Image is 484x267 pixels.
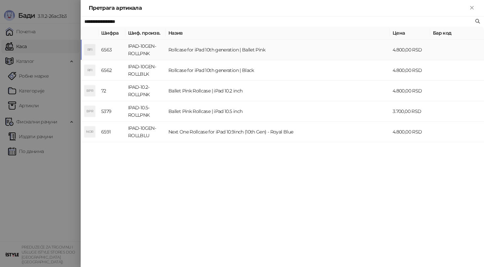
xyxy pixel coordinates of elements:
th: Цена [390,27,430,40]
td: 4.800,00 RSD [390,81,430,101]
td: Ballet Pink Rollcase | iPad 10.2 inch [166,81,390,101]
td: IPAD-10GEN-ROLLBLU [125,122,166,142]
td: 6591 [98,122,125,142]
td: IPAD-10GEN-ROLLBLK [125,60,166,81]
td: 6563 [98,40,125,60]
td: 3.700,00 RSD [390,101,430,122]
td: 72 [98,81,125,101]
td: Rollcase for iPad 10th generation | Black [166,60,390,81]
div: NOR [84,126,95,137]
td: Ballet Pink Rollcase | iPad 10.5 inch [166,101,390,122]
td: 4.800,00 RSD [390,40,430,60]
td: IPAD-10GEN-ROLLPNK [125,40,166,60]
div: RFI [84,65,95,76]
td: 4.800,00 RSD [390,60,430,81]
div: RFI [84,44,95,55]
td: Rollcase for iPad 10th generation | Ballet Pink [166,40,390,60]
div: BPR [84,85,95,96]
div: BPR [84,106,95,117]
th: Бар код [430,27,484,40]
td: Next One Rollcase for iPad 10.9inch (10th Gen) - Royal Blue [166,122,390,142]
td: 4.800,00 RSD [390,122,430,142]
th: Назив [166,27,390,40]
th: Шиф. произв. [125,27,166,40]
th: Шифра [98,27,125,40]
button: Close [468,4,476,12]
td: IPAD-10.5-ROLLPNK [125,101,166,122]
td: IPAD-10.2-ROLLPNK [125,81,166,101]
td: 5379 [98,101,125,122]
td: 6562 [98,60,125,81]
div: Претрага артикала [89,4,468,12]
